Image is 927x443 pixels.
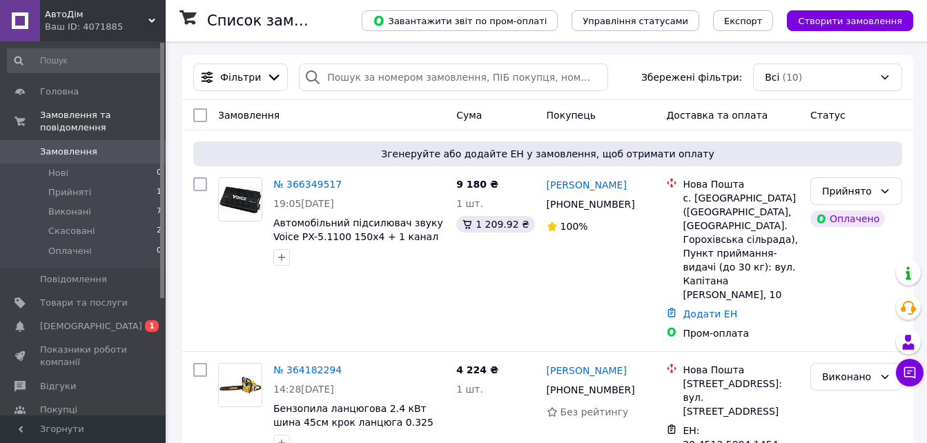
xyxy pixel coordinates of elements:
[822,184,874,199] div: Прийнято
[456,179,498,190] span: 9 180 ₴
[362,10,558,31] button: Завантажити звіт по пром-оплаті
[683,326,799,340] div: Пром-оплата
[641,70,742,84] span: Збережені фільтри:
[724,16,763,26] span: Експорт
[273,384,334,395] span: 14:28[DATE]
[40,380,76,393] span: Відгуки
[40,273,107,286] span: Повідомлення
[40,404,77,416] span: Покупці
[782,72,802,83] span: (10)
[683,177,799,191] div: Нова Пошта
[547,110,596,121] span: Покупець
[299,63,608,91] input: Пошук за номером замовлення, ПІБ покупця, номером телефону, Email, номером накладної
[683,377,799,418] div: [STREET_ADDRESS]: вул. [STREET_ADDRESS]
[456,110,482,121] span: Cума
[40,320,142,333] span: [DEMOGRAPHIC_DATA]
[683,363,799,377] div: Нова Пошта
[218,363,262,407] a: Фото товару
[40,344,128,368] span: Показники роботи компанії
[48,186,91,199] span: Прийняті
[798,16,902,26] span: Створити замовлення
[373,14,547,27] span: Завантажити звіт по пром-оплаті
[456,216,535,233] div: 1 209.92 ₴
[40,297,128,309] span: Товари та послуги
[787,10,913,31] button: Створити замовлення
[157,167,162,179] span: 0
[456,364,498,375] span: 4 224 ₴
[583,16,688,26] span: Управління статусами
[157,225,162,237] span: 2
[199,147,897,161] span: Згенеруйте або додайте ЕН у замовлення, щоб отримати оплату
[157,245,162,257] span: 0
[40,86,79,98] span: Головна
[219,186,262,213] img: Фото товару
[765,70,779,84] span: Всі
[40,146,97,158] span: Замовлення
[560,406,629,417] span: Без рейтингу
[273,179,342,190] a: № 366349517
[157,186,162,199] span: 1
[48,245,92,257] span: Оплачені
[773,14,913,26] a: Створити замовлення
[547,364,627,377] a: [PERSON_NAME]
[547,178,627,192] a: [PERSON_NAME]
[45,21,166,33] div: Ваш ID: 4071885
[7,48,163,73] input: Пошук
[40,109,166,134] span: Замовлення та повідомлення
[544,380,638,400] div: [PHONE_NUMBER]
[145,320,159,332] span: 1
[220,70,261,84] span: Фільтри
[683,191,799,302] div: с. [GEOGRAPHIC_DATA] ([GEOGRAPHIC_DATA], [GEOGRAPHIC_DATA]. Горохівська сільрада), Пункт прийманн...
[218,177,262,221] a: Фото товару
[456,198,483,209] span: 1 шт.
[48,206,91,218] span: Виконані
[810,210,885,227] div: Оплачено
[219,364,262,406] img: Фото товару
[560,221,588,232] span: 100%
[48,167,68,179] span: Нові
[207,12,347,29] h1: Список замовлень
[48,225,95,237] span: Скасовані
[713,10,774,31] button: Експорт
[45,8,148,21] span: АвтоДім
[273,403,433,442] a: Бензопила ланцюгова 2.4 кВт шина 45см крок ланцюга 0.325 SIGMA з підкачуванням палива
[544,195,638,214] div: [PHONE_NUMBER]
[273,198,334,209] span: 19:05[DATE]
[157,206,162,218] span: 7
[683,308,737,319] a: Додати ЕН
[810,110,846,121] span: Статус
[218,110,280,121] span: Замовлення
[822,369,874,384] div: Виконано
[273,217,443,256] a: Автомобільний підсилювач звуку Voice PX-5.1100 150х4 + 1 канал 1000ват
[666,110,768,121] span: Доставка та оплата
[896,359,924,386] button: Чат з покупцем
[456,384,483,395] span: 1 шт.
[572,10,699,31] button: Управління статусами
[273,364,342,375] a: № 364182294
